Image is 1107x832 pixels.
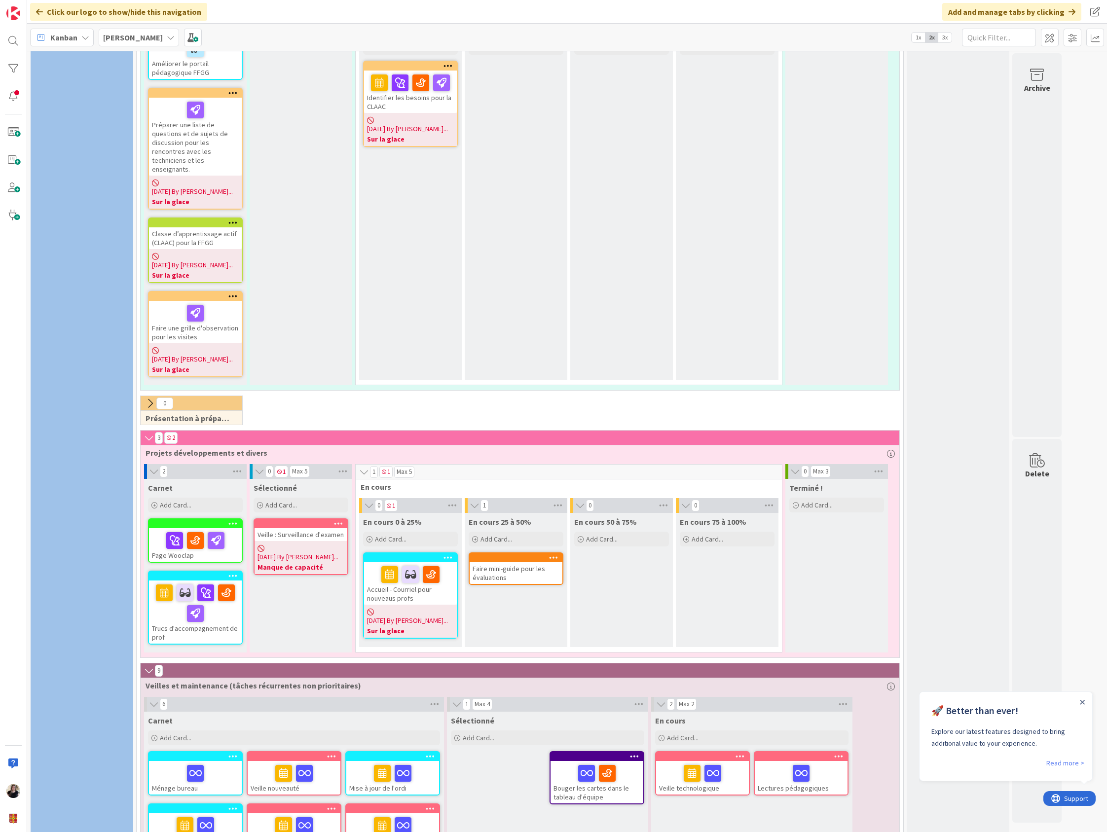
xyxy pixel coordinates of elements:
div: Click our logo to show/hide this navigation [30,3,207,21]
a: Veille technologique [655,751,750,796]
span: Add Card... [160,501,191,509]
span: 0 [586,500,594,511]
a: Ménage bureau [148,751,243,796]
span: Add Card... [801,501,833,509]
div: Max 5 [397,470,412,474]
span: Add Card... [480,535,512,543]
a: Bouger les cartes dans le tableau d'équipe [550,751,644,804]
a: Préparer une liste de questions et de sujets de discussion pour les rencontres avec les technicie... [148,88,243,210]
div: Page Wooclap [149,528,242,562]
div: Préparer une liste de questions et de sujets de discussion pour les rencontres avec les technicie... [149,98,242,176]
span: Terminé ! [789,483,823,493]
div: Trucs d'accompagnement de prof [149,572,242,644]
div: Identifier les besoins pour la CLAAC [364,62,457,113]
div: Page Wooclap [149,519,242,562]
span: Veilles et maintenance (tâches récurrentes non prioritaires) [146,681,887,690]
div: Faire une grille d'observation pour les visites [149,301,242,343]
div: Préparer une liste de questions et de sujets de discussion pour les rencontres avec les technicie... [149,89,242,176]
span: Add Card... [375,535,406,543]
span: Add Card... [160,733,191,742]
a: Page Wooclap [148,518,243,563]
div: Améliorer le portail pédagogique FFGG [149,28,242,79]
span: Sélectionné [451,716,494,725]
div: Max 4 [475,702,490,707]
span: Add Card... [692,535,723,543]
span: 3x [938,33,952,42]
span: [DATE] By [PERSON_NAME]... [258,552,338,562]
div: Bouger les cartes dans le tableau d'équipe [551,761,643,803]
span: 0 [375,500,383,511]
input: Quick Filter... [962,29,1036,46]
b: Manque de capacité [258,562,344,572]
a: Classe d’apprentissage actif (CLAAC) pour la FFGG[DATE] By [PERSON_NAME]...Sur la glace [148,217,243,283]
div: Mise à jour de l'ordi [346,761,439,795]
span: 2x [925,33,938,42]
b: Sur la glace [367,134,454,144]
div: Veille nouveauté [248,752,340,795]
div: Ménage bureau [149,761,242,795]
span: 0 [692,500,700,511]
span: Sélectionné [254,483,297,493]
div: Max 3 [813,469,828,474]
b: Sur la glace [367,626,454,636]
span: Carnet [148,483,173,493]
a: Trucs d'accompagnement de prof [148,571,243,645]
div: Veille technologique [656,752,749,795]
span: En cours 75 à 100% [680,517,746,527]
div: Classe d’apprentissage actif (CLAAC) pour la FFGG [149,218,242,249]
a: Faire une grille d'observation pour les visites[DATE] By [PERSON_NAME]...Sur la glace [148,291,243,377]
span: 1 [370,466,378,478]
span: En cours [655,716,686,725]
a: Identifier les besoins pour la CLAAC[DATE] By [PERSON_NAME]...Sur la glace [363,61,458,147]
a: Faire mini-guide pour les évaluations [469,552,563,585]
div: Archive [1024,82,1050,94]
img: avatar [6,812,20,826]
span: 1 [384,500,398,511]
span: Support [21,1,45,13]
div: Faire une grille d'observation pour les visites [149,292,242,343]
div: Veille nouveauté [248,761,340,795]
span: 9 [155,665,163,677]
span: Kanban [50,32,77,43]
a: Lectures pédagogiques [754,751,849,796]
div: Accueil - Courriel pour nouveaus profs [364,553,457,605]
div: Lectures pédagogiques [755,761,848,795]
span: 0 [801,466,809,477]
div: Veille : Surveillance d'examen [255,519,347,541]
span: Add Card... [265,501,297,509]
a: Accueil - Courriel pour nouveaus profs[DATE] By [PERSON_NAME]...Sur la glace [363,552,458,639]
b: Sur la glace [152,270,239,280]
div: Lectures pédagogiques [755,752,848,795]
a: Mise à jour de l'ordi [345,751,440,796]
span: En cours 50 à 75% [574,517,637,527]
div: Faire mini-guide pour les évaluations [470,553,562,584]
span: [DATE] By [PERSON_NAME]... [367,615,448,626]
b: Sur la glace [152,197,239,207]
div: Ménage bureau [149,752,242,795]
span: En cours 0 à 25% [363,517,422,527]
span: [DATE] By [PERSON_NAME]... [367,124,448,134]
div: Add and manage tabs by clicking [942,3,1081,21]
span: 1 [463,698,471,710]
span: [DATE] By [PERSON_NAME]... [152,354,233,364]
span: 2 [164,432,178,444]
div: Mise à jour de l'ordi [346,752,439,795]
span: 6 [160,698,168,710]
div: Bouger les cartes dans le tableau d'équipe [551,752,643,803]
span: 1 [480,500,488,511]
span: Add Card... [586,535,618,543]
div: Max 2 [679,702,694,707]
span: Add Card... [667,733,699,742]
div: Améliorer le portail pédagogique FFGG [149,36,242,79]
span: 2 [667,698,675,710]
iframe: UserGuiding Product Updates RC Tooltip [919,691,1096,785]
img: MB [6,784,20,798]
a: Améliorer le portail pédagogique FFGG [148,27,243,80]
div: Delete [1025,468,1049,479]
a: Veille nouveauté [247,751,341,796]
div: Classe d’apprentissage actif (CLAAC) pour la FFGG [149,227,242,249]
